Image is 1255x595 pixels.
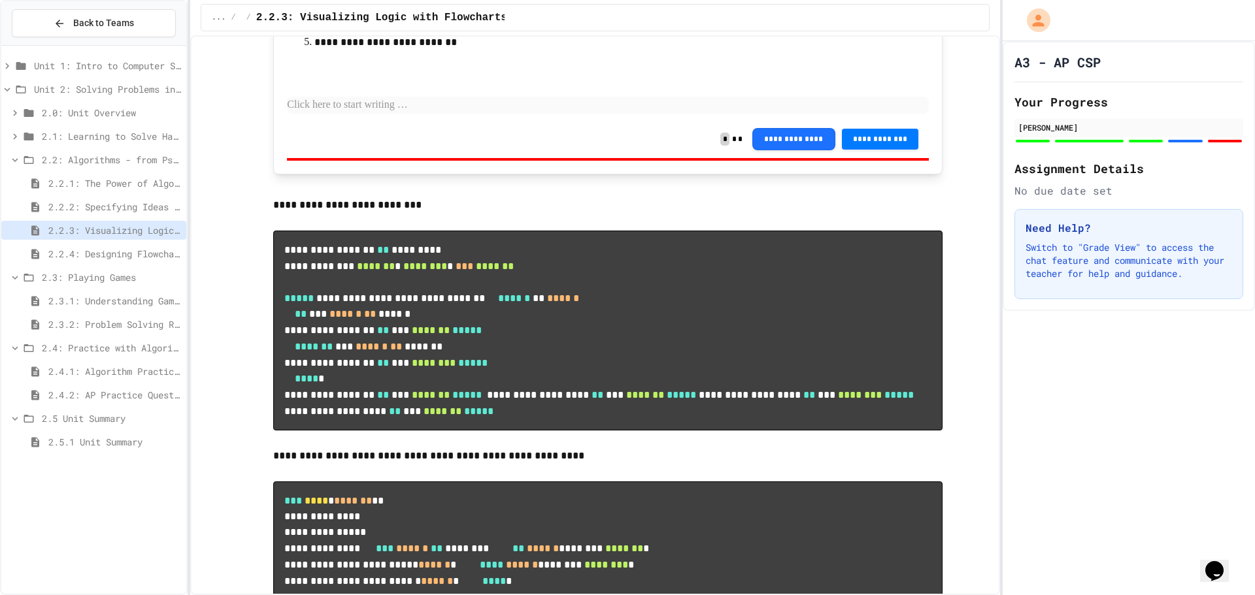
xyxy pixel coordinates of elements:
span: / [246,12,251,23]
iframe: chat widget [1200,543,1242,582]
h3: Need Help? [1026,220,1232,236]
p: Switch to "Grade View" to access the chat feature and communicate with your teacher for help and ... [1026,241,1232,280]
span: Unit 1: Intro to Computer Science [34,59,181,72]
span: 2.3: Playing Games [42,270,181,284]
span: 2.5 Unit Summary [42,411,181,425]
span: 2.4.2: AP Practice Questions [48,388,181,402]
div: [PERSON_NAME] [1018,121,1239,133]
span: 2.3.2: Problem Solving Reflection [48,317,181,331]
span: 2.2.4: Designing Flowcharts [48,247,181,261]
span: 2.2.3: Visualizing Logic with Flowcharts [48,223,181,237]
span: 2.2.3: Visualizing Logic with Flowcharts [256,10,507,25]
span: 2.0: Unit Overview [42,106,181,120]
button: Back to Teams [12,9,176,37]
span: / [231,12,235,23]
h1: A3 - AP CSP [1014,53,1101,71]
span: 2.2: Algorithms - from Pseudocode to Flowcharts [42,153,181,167]
span: ... [212,12,226,23]
div: No due date set [1014,183,1243,199]
span: 2.4.1: Algorithm Practice Exercises [48,364,181,378]
span: 2.4: Practice with Algorithms [42,341,181,355]
span: 2.3.1: Understanding Games with Flowcharts [48,294,181,308]
span: Unit 2: Solving Problems in Computer Science [34,82,181,96]
div: My Account [1013,5,1054,35]
span: 2.1: Learning to Solve Hard Problems [42,129,181,143]
span: Back to Teams [73,16,134,30]
span: 2.2.2: Specifying Ideas with Pseudocode [48,200,181,214]
span: 2.5.1 Unit Summary [48,435,181,449]
h2: Assignment Details [1014,159,1243,178]
span: 2.2.1: The Power of Algorithms [48,176,181,190]
h2: Your Progress [1014,93,1243,111]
